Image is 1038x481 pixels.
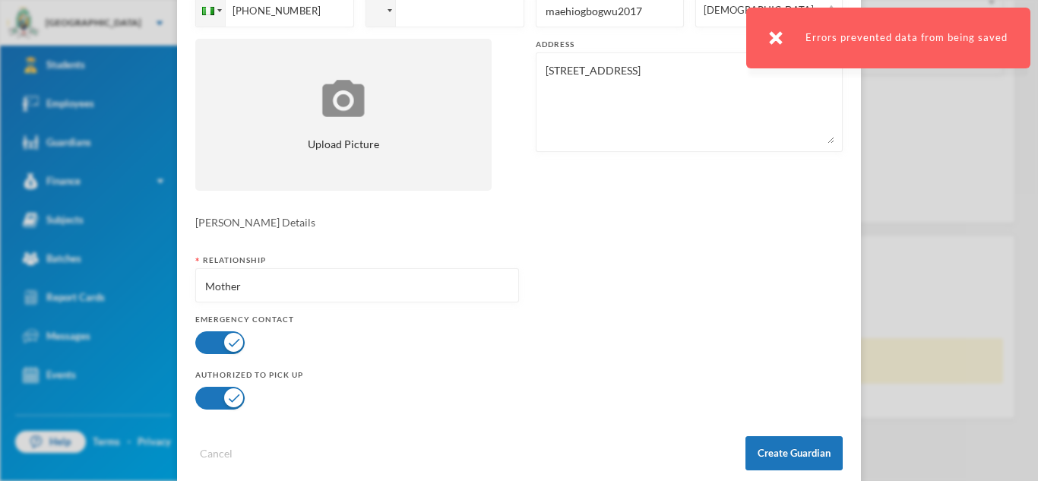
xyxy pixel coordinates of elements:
div: [PERSON_NAME] Details [195,214,843,230]
input: eg: Mother, Father, Uncle, Aunt [204,269,511,303]
span: Upload Picture [308,136,379,152]
div: Emergency Contact [195,314,519,325]
div: Errors prevented data from being saved [746,8,1030,68]
div: Address [536,39,843,50]
img: upload [318,78,369,119]
textarea: [STREET_ADDRESS] [544,61,834,144]
button: Cancel [195,445,237,462]
div: Relationship [195,255,519,266]
div: [DEMOGRAPHIC_DATA] [704,3,821,18]
div: Authorized to pick up [195,369,519,381]
button: Create Guardian [745,436,843,470]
